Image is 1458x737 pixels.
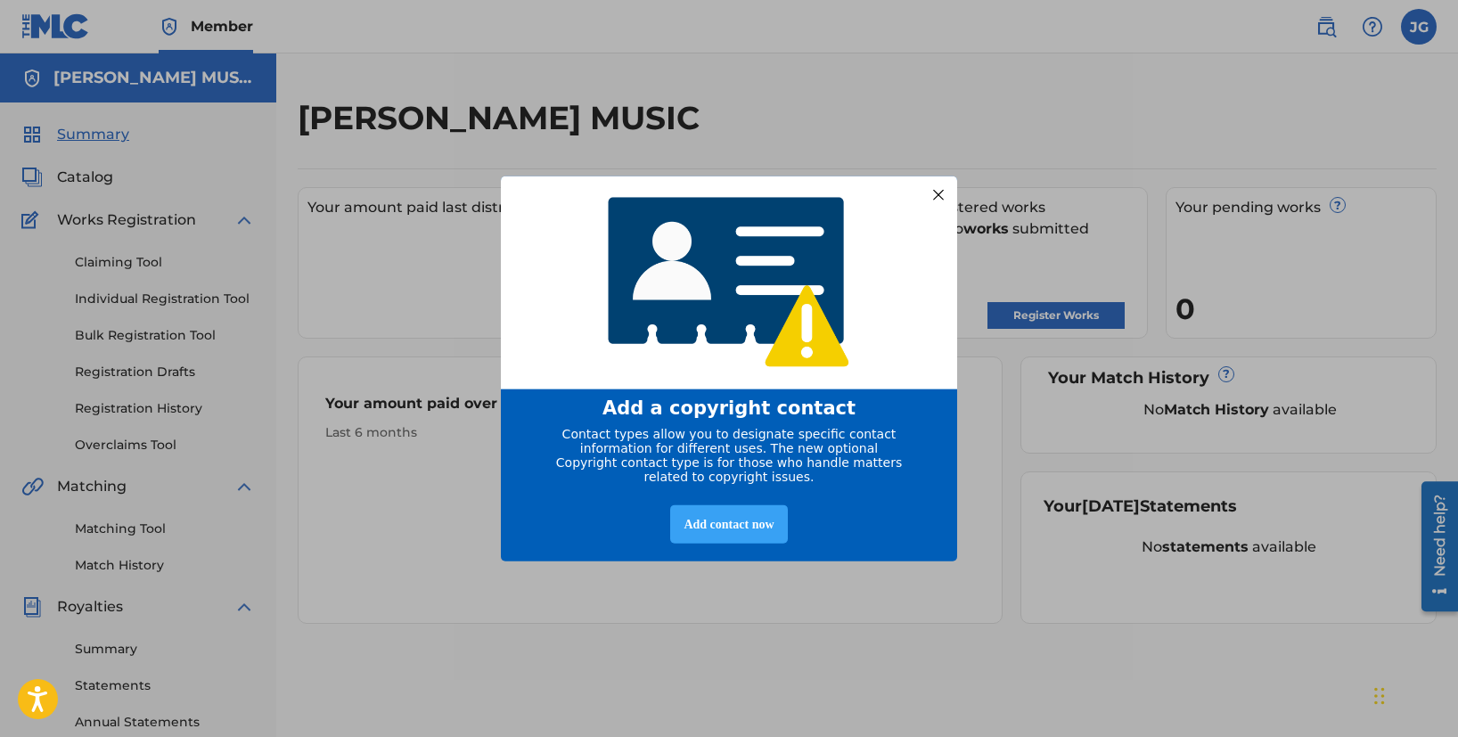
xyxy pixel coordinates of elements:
div: Open Resource Center [13,6,50,136]
div: Add contact now [670,505,787,544]
div: entering modal [501,176,957,561]
div: Add a copyright contact [523,397,935,419]
div: Need help? [20,20,44,102]
span: Contact types allow you to designate specific contact information for different uses. The new opt... [556,427,902,484]
img: 4768233920565408.png [596,184,862,381]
